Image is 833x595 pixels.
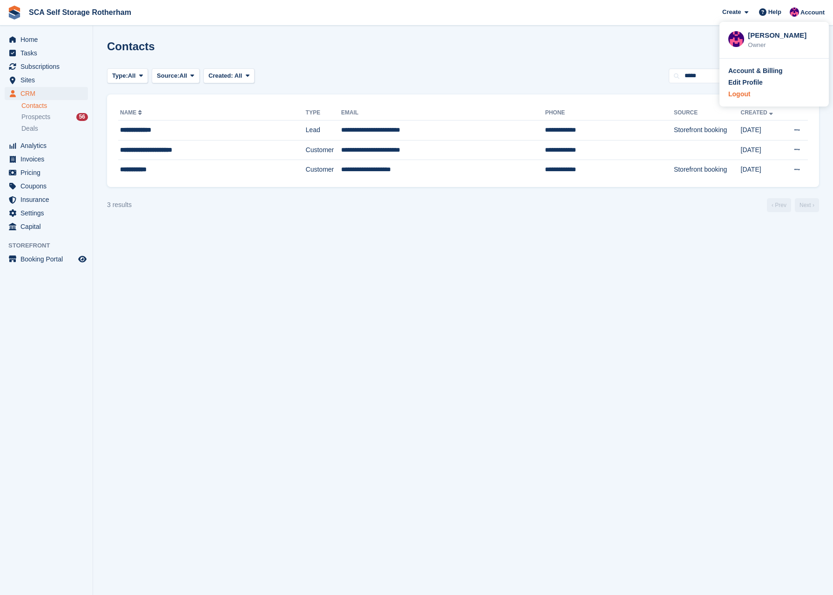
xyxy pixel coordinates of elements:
[7,6,21,20] img: stora-icon-8386f47178a22dfd0bd8f6a31ec36ba5ce8667c1dd55bd0f319d3a0aa187defe.svg
[20,207,76,220] span: Settings
[20,253,76,266] span: Booking Portal
[152,68,200,84] button: Source: All
[20,139,76,152] span: Analytics
[728,78,820,87] a: Edit Profile
[208,72,233,79] span: Created:
[20,74,76,87] span: Sites
[76,113,88,121] div: 56
[107,200,132,210] div: 3 results
[741,160,784,180] td: [DATE]
[728,31,744,47] img: Sam Chapman
[748,30,820,39] div: [PERSON_NAME]
[5,74,88,87] a: menu
[21,101,88,110] a: Contacts
[120,109,144,116] a: Name
[5,207,88,220] a: menu
[5,193,88,206] a: menu
[5,87,88,100] a: menu
[748,40,820,50] div: Owner
[235,72,242,79] span: All
[20,33,76,46] span: Home
[5,180,88,193] a: menu
[107,68,148,84] button: Type: All
[728,66,820,76] a: Account & Billing
[5,166,88,179] a: menu
[718,40,759,55] button: Export
[674,106,741,120] th: Source
[795,198,819,212] a: Next
[790,7,799,17] img: Sam Chapman
[5,220,88,233] a: menu
[21,112,88,122] a: Prospects 56
[20,193,76,206] span: Insurance
[20,166,76,179] span: Pricing
[800,8,825,17] span: Account
[306,160,341,180] td: Customer
[25,5,135,20] a: SCA Self Storage Rotherham
[203,68,255,84] button: Created: All
[20,180,76,193] span: Coupons
[21,124,88,134] a: Deals
[741,109,775,116] a: Created
[765,198,821,212] nav: Page
[128,71,136,80] span: All
[20,153,76,166] span: Invoices
[728,78,763,87] div: Edit Profile
[20,87,76,100] span: CRM
[741,120,784,140] td: [DATE]
[306,106,341,120] th: Type
[5,153,88,166] a: menu
[21,124,38,133] span: Deals
[306,140,341,160] td: Customer
[20,47,76,60] span: Tasks
[5,139,88,152] a: menu
[112,71,128,80] span: Type:
[768,7,781,17] span: Help
[341,106,545,120] th: Email
[20,60,76,73] span: Subscriptions
[728,89,750,99] div: Logout
[180,71,188,80] span: All
[157,71,179,80] span: Source:
[5,33,88,46] a: menu
[20,220,76,233] span: Capital
[8,241,93,250] span: Storefront
[728,89,820,99] a: Logout
[77,254,88,265] a: Preview store
[545,106,673,120] th: Phone
[107,40,155,53] h1: Contacts
[306,120,341,140] td: Lead
[674,120,741,140] td: Storefront booking
[5,47,88,60] a: menu
[21,113,50,121] span: Prospects
[741,140,784,160] td: [DATE]
[722,7,741,17] span: Create
[5,60,88,73] a: menu
[767,198,791,212] a: Previous
[5,253,88,266] a: menu
[728,66,783,76] div: Account & Billing
[674,160,741,180] td: Storefront booking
